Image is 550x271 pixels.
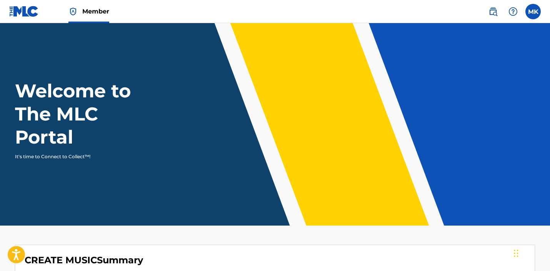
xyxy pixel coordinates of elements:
img: MLC Logo [9,6,39,17]
p: It's time to Connect to Collect™! [15,153,148,160]
span: Member [82,7,109,16]
img: Top Rightsholder [68,7,78,16]
h4: CREATE MUSIC [25,254,143,266]
h1: Welcome to The MLC Portal [15,79,159,149]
